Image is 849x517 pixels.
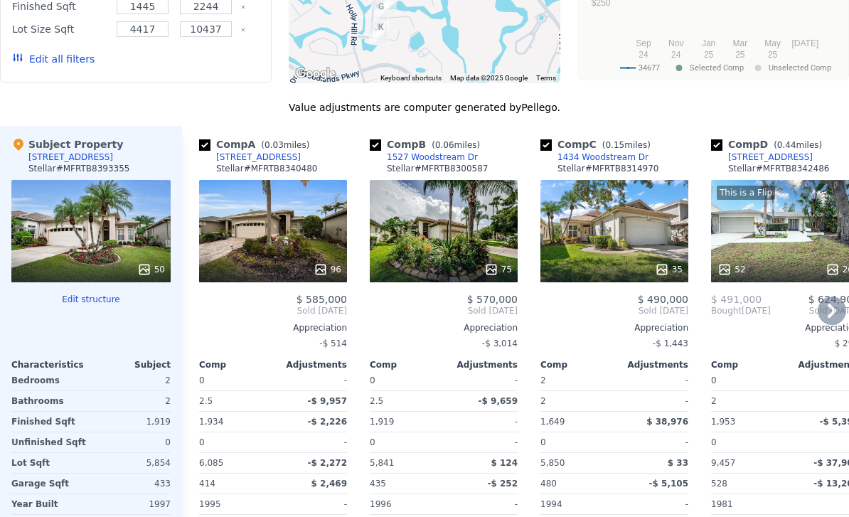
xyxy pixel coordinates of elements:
a: 1434 Woodstream Dr [540,151,648,163]
span: 5,850 [540,458,565,468]
div: Comp A [199,137,315,151]
div: 1996 [370,494,441,514]
div: 2 [94,391,171,411]
div: - [276,432,347,452]
div: Bathrooms [11,391,88,411]
a: [STREET_ADDRESS] [711,151,813,163]
div: Comp [540,359,614,371]
div: Subject [91,359,171,371]
span: $ 585,000 [297,294,347,305]
button: Clear [240,4,246,10]
text: 24 [639,50,648,60]
div: 0 [94,432,171,452]
span: Sold [DATE] [370,305,518,316]
div: - [447,494,518,514]
span: 435 [370,479,386,489]
div: Appreciation [370,322,518,334]
div: 75 [484,262,512,277]
div: 1981 [711,494,782,514]
div: - [617,391,688,411]
span: Map data ©2025 Google [450,74,528,82]
text: 24 [671,50,681,60]
span: ( miles) [768,140,828,150]
button: Edit structure [11,294,171,305]
div: - [276,494,347,514]
div: 2 [94,371,171,390]
div: Comp [199,359,273,371]
div: - [447,412,518,432]
div: Appreciation [540,322,688,334]
div: 5,854 [94,453,171,473]
button: Clear [240,27,246,33]
div: 1994 [540,494,612,514]
text: Sep [636,38,651,48]
div: Year Built [11,494,88,514]
div: [DATE] [711,305,771,316]
span: $ 570,000 [467,294,518,305]
div: 2.5 [199,391,270,411]
a: 1527 Woodstream Dr [370,151,478,163]
div: This is a Flip [717,186,775,200]
span: $ 490,000 [638,294,688,305]
a: Terms [536,74,556,82]
div: Comp D [711,137,828,151]
span: 1,953 [711,417,735,427]
span: ( miles) [597,140,656,150]
div: 40 Pine Lake Dr [363,15,390,50]
span: 2 [540,375,546,385]
div: Bedrooms [11,371,88,390]
div: Garage Sqft [11,474,88,494]
text: Jan [702,38,715,48]
div: 52 [717,262,745,277]
span: 0 [199,437,205,447]
div: Appreciation [199,322,347,334]
span: 0 [540,437,546,447]
div: Unfinished Sqft [11,432,88,452]
span: $ 33 [668,458,688,468]
span: $ 124 [491,458,518,468]
span: 0 [199,375,205,385]
div: - [617,432,688,452]
span: 0.06 [435,140,454,150]
span: 0.03 [265,140,284,150]
img: Google [292,65,339,83]
span: 9,457 [711,458,735,468]
div: Stellar # MFRTB8340480 [216,163,317,174]
span: 6,085 [199,458,223,468]
span: 0 [711,437,717,447]
span: -$ 9,957 [308,396,347,406]
div: Adjustments [614,359,688,371]
text: Unselected Comp [769,63,831,73]
a: [STREET_ADDRESS] [199,151,301,163]
span: 0.15 [605,140,624,150]
span: 528 [711,479,727,489]
div: 433 [94,474,171,494]
span: -$ 252 [487,479,518,489]
span: 0.44 [777,140,796,150]
span: -$ 9,659 [479,396,518,406]
span: Sold [DATE] [540,305,688,316]
span: 414 [199,479,215,489]
text: May [764,38,781,48]
text: [DATE] [792,38,819,48]
span: -$ 5,105 [649,479,688,489]
span: Sold [DATE] [199,305,347,316]
span: ( miles) [426,140,486,150]
span: $ 2,469 [311,479,347,489]
a: Open this area in Google Maps (opens a new window) [292,65,339,83]
div: Stellar # MFRTB8300587 [387,163,488,174]
span: -$ 1,443 [653,339,688,348]
span: -$ 2,272 [308,458,347,468]
div: 35 [655,262,683,277]
div: Adjustments [444,359,518,371]
div: Comp C [540,137,656,151]
div: Stellar # MFRTB8314970 [557,163,658,174]
div: 2 [711,391,782,411]
div: [STREET_ADDRESS] [28,151,113,163]
div: 2.5 [370,391,441,411]
div: Comp [711,359,785,371]
span: -$ 2,226 [308,417,347,427]
div: - [617,371,688,390]
div: [STREET_ADDRESS] [728,151,813,163]
span: ( miles) [255,140,315,150]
